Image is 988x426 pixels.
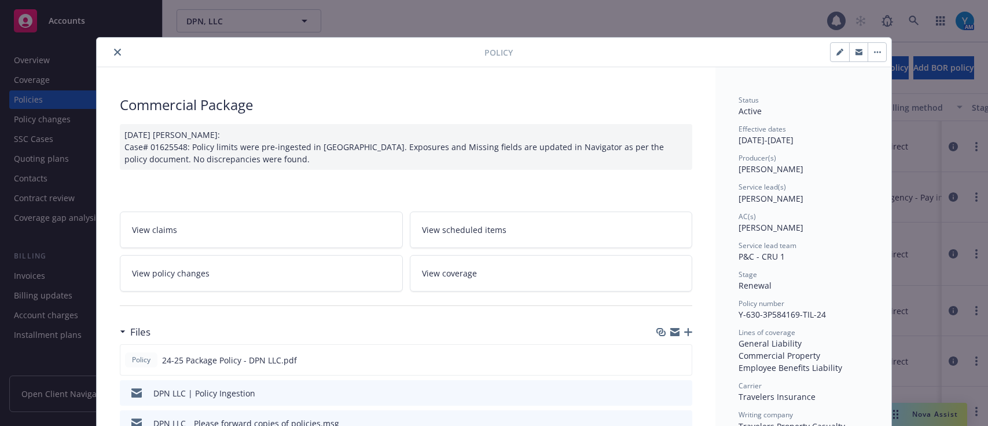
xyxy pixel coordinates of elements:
span: Policy [484,46,513,59]
span: Writing company [739,410,793,420]
span: Lines of coverage [739,327,795,337]
div: Commercial Property [739,349,868,362]
button: close [111,45,124,59]
span: Y-630-3P584169-TIL-24 [739,309,826,320]
div: DPN LLC | Policy Ingestion [153,387,255,399]
span: Policy [130,355,153,365]
div: Employee Benefits Liability [739,362,868,374]
span: [PERSON_NAME] [739,222,803,233]
span: Renewal [739,280,772,291]
span: Status [739,95,759,105]
button: download file [659,387,668,399]
span: AC(s) [739,212,756,221]
span: Service lead(s) [739,182,786,192]
a: View coverage [410,255,693,292]
div: [DATE] - [DATE] [739,124,868,146]
span: P&C - CRU 1 [739,251,785,262]
span: [PERSON_NAME] [739,193,803,204]
div: Commercial Package [120,95,692,115]
span: Stage [739,270,757,279]
span: Carrier [739,381,762,391]
span: View coverage [422,267,477,279]
span: [PERSON_NAME] [739,163,803,174]
span: Travelers Insurance [739,391,816,402]
a: View policy changes [120,255,403,292]
span: Producer(s) [739,153,776,163]
button: preview file [677,387,688,399]
h3: Files [130,325,150,340]
span: Effective dates [739,124,786,134]
span: Service lead team [739,241,796,250]
a: View scheduled items [410,212,693,248]
button: preview file [677,354,687,366]
span: 24-25 Package Policy - DPN LLC.pdf [162,354,297,366]
span: View claims [132,224,177,236]
button: download file [658,354,667,366]
span: View policy changes [132,267,210,279]
div: Files [120,325,150,340]
span: Policy number [739,298,784,308]
span: View scheduled items [422,224,506,236]
div: [DATE] [PERSON_NAME]: Case# 01625548: Policy limits were pre-ingested in [GEOGRAPHIC_DATA]. Expos... [120,124,692,170]
div: General Liability [739,337,868,349]
span: Active [739,105,762,116]
a: View claims [120,212,403,248]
